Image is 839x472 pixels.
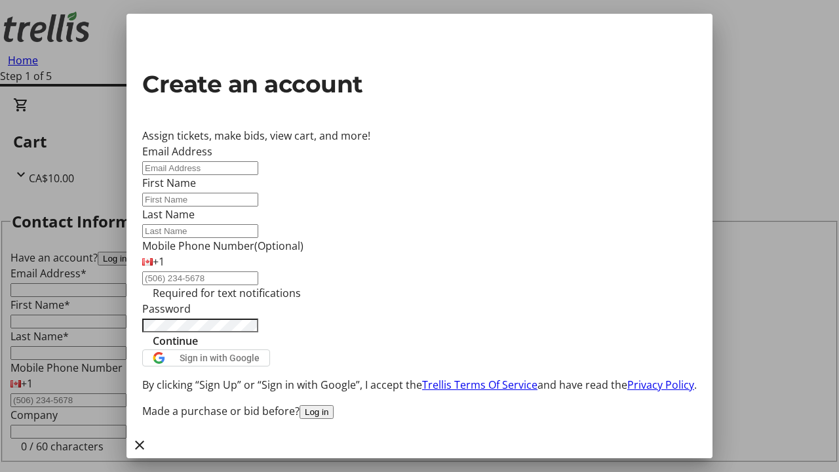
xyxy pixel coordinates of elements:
[142,349,270,366] button: Sign in with Google
[422,378,537,392] a: Trellis Terms Of Service
[142,193,258,206] input: First Name
[142,176,196,190] label: First Name
[142,403,697,419] div: Made a purchase or bid before?
[300,405,334,419] button: Log in
[142,144,212,159] label: Email Address
[142,224,258,238] input: Last Name
[142,271,258,285] input: (506) 234-5678
[142,377,697,393] p: By clicking “Sign Up” or “Sign in with Google”, I accept the and have read the .
[142,333,208,349] button: Continue
[127,432,153,458] button: Close
[142,207,195,222] label: Last Name
[142,302,191,316] label: Password
[142,66,697,102] h2: Create an account
[180,353,260,363] span: Sign in with Google
[627,378,694,392] a: Privacy Policy
[153,285,301,301] tr-hint: Required for text notifications
[142,239,303,253] label: Mobile Phone Number (Optional)
[153,333,198,349] span: Continue
[142,128,697,144] div: Assign tickets, make bids, view cart, and more!
[142,161,258,175] input: Email Address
